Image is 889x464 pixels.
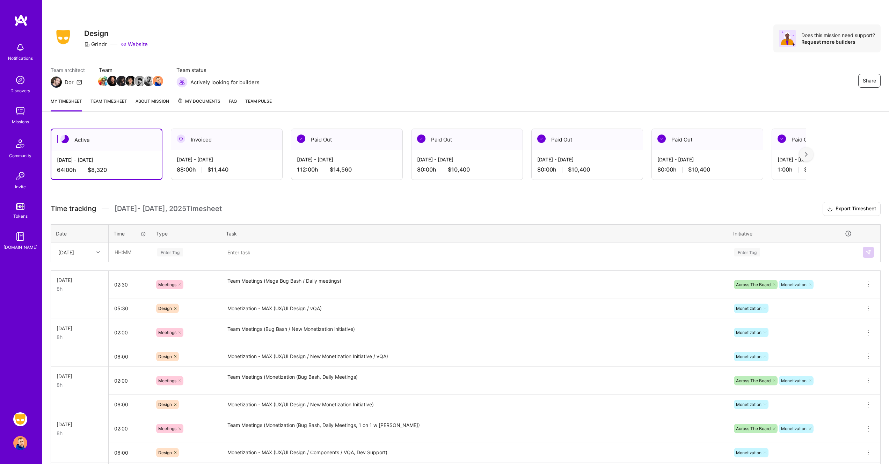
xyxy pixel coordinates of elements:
th: Type [151,224,221,242]
div: Request more builders [801,38,875,45]
div: [DATE] - [DATE] [537,156,637,163]
div: 80:00 h [657,166,757,173]
span: Design [158,450,172,455]
img: Team Member Avatar [153,76,163,86]
a: Team Member Avatar [117,75,126,87]
th: Task [221,224,728,242]
img: Paid Out [537,135,546,143]
span: $130 [804,166,817,173]
div: Enter Tag [734,247,760,258]
img: Submit [866,249,871,255]
div: [DATE] [57,421,103,428]
img: Team Member Avatar [125,76,136,86]
button: Export Timesheet [823,202,881,216]
div: Notifications [8,55,33,62]
a: About Mission [136,97,169,111]
input: HH:MM [109,347,151,366]
div: [DATE] [57,325,103,332]
a: Team Member Avatar [99,75,108,87]
a: User Avatar [12,436,29,450]
a: My timesheet [51,97,82,111]
div: 8h [57,285,103,292]
img: Invite [13,169,27,183]
span: Meetings [158,426,176,431]
span: $10,400 [448,166,470,173]
span: Monetization [736,306,762,311]
div: [DATE] - [DATE] [177,156,277,163]
span: Monetization [736,330,762,335]
a: FAQ [229,97,237,111]
a: Team timesheet [90,97,127,111]
input: HH:MM [109,371,151,390]
div: Time [114,230,146,237]
img: Grindr: Design [13,412,27,426]
a: My Documents [177,97,220,111]
div: 8h [57,429,103,437]
h3: Design [84,29,148,38]
input: HH:MM [109,323,151,342]
img: Paid Out [657,135,666,143]
div: 112:00 h [297,166,397,173]
i: icon CompanyGray [84,42,90,47]
span: Across The Board [736,378,771,383]
div: Does this mission need support? [801,32,875,38]
div: Dor [65,79,74,86]
span: Monetization [736,450,762,455]
img: Team Member Avatar [116,76,127,86]
span: Meetings [158,282,176,287]
span: $14,560 [330,166,352,173]
span: Team status [176,66,260,74]
div: Paid Out [411,129,523,150]
img: Paid Out [778,135,786,143]
div: Discovery [10,87,30,94]
div: 80:00 h [417,166,517,173]
img: guide book [13,230,27,244]
textarea: Monetization - MAX (UX/UI Design / vQA) [222,299,727,318]
div: Missions [12,118,29,125]
span: Share [863,77,876,84]
a: Team Member Avatar [135,75,144,87]
img: Paid Out [297,135,305,143]
img: Actively looking for builders [176,77,188,88]
span: Design [158,306,172,311]
span: $8,320 [88,166,107,174]
div: [DATE] - [DATE] [57,156,156,164]
div: 80:00 h [537,166,637,173]
img: Company Logo [51,28,76,46]
span: Team [99,66,162,74]
img: bell [13,41,27,55]
textarea: Monetization - MAX (UX/UI Design / New Monetization Initiative / vQA) [222,347,727,366]
div: Invoiced [171,129,282,150]
div: Community [9,152,31,159]
span: Monetization [781,282,807,287]
img: Active [60,135,69,143]
div: Paid Out [772,129,883,150]
span: Across The Board [736,426,771,431]
span: Monetization [736,402,762,407]
img: teamwork [13,104,27,118]
span: [DATE] - [DATE] , 2025 Timesheet [114,204,222,213]
input: HH:MM [109,395,151,414]
div: 8h [57,333,103,341]
a: Team Member Avatar [144,75,153,87]
span: Meetings [158,378,176,383]
a: Website [121,41,148,48]
a: Grindr: Design [12,412,29,426]
span: Design [158,402,172,407]
span: $10,400 [568,166,590,173]
img: User Avatar [13,436,27,450]
span: Monetization [781,378,807,383]
div: Grindr [84,41,107,48]
img: Invoiced [177,135,185,143]
div: [DATE] [57,372,103,380]
div: Tokens [13,212,28,220]
i: icon Chevron [96,251,100,254]
div: [DATE] - [DATE] [657,156,757,163]
span: Actively looking for builders [190,79,260,86]
textarea: Monetization - MAX (UX/UI Design / Components / VQA, Dev Support) [222,443,727,462]
span: Team architect [51,66,85,74]
span: Monetization [781,426,807,431]
textarea: Team Meetings (Monetization (Bug Bash, Daily Meetings) [222,368,727,394]
div: Invite [15,183,26,190]
input: HH:MM [109,243,151,261]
